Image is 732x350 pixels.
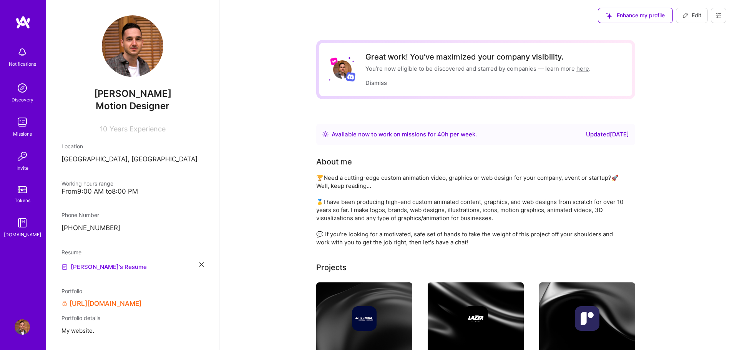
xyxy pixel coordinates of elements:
[4,231,41,239] div: [DOMAIN_NAME]
[463,306,488,331] img: Company logo
[316,174,624,246] div: 🏆Need a cutting-edge custom animation video, graphics or web design for your company, event or st...
[316,156,352,168] div: About me
[15,45,30,60] img: bell
[598,8,673,23] button: Enhance my profile
[15,215,30,231] img: guide book
[61,264,68,270] img: Resume
[330,57,338,65] img: Lyft logo
[606,13,612,19] i: icon SuggestedTeams
[61,142,204,150] div: Location
[9,60,36,68] div: Notifications
[15,114,30,130] img: teamwork
[576,65,589,72] a: here
[322,131,329,137] img: Availability
[61,180,113,187] span: Working hours range
[199,262,204,267] i: icon Close
[15,319,30,335] img: User Avatar
[682,12,701,19] span: Edit
[365,52,591,61] div: Great work! You’ve maximized your company visibility.
[18,186,27,193] img: tokens
[12,96,33,104] div: Discovery
[61,224,204,233] p: [PHONE_NUMBER]
[316,262,347,273] div: Projects
[61,155,204,164] p: [GEOGRAPHIC_DATA], [GEOGRAPHIC_DATA]
[61,88,204,100] span: [PERSON_NAME]
[17,164,28,172] div: Invite
[70,300,141,308] a: [URL][DOMAIN_NAME]
[346,72,355,81] img: Discord logo
[61,249,81,255] span: Resume
[61,187,204,196] div: From 9:00 AM to 8:00 PM
[102,15,163,77] img: User Avatar
[606,12,665,19] span: Enhance my profile
[437,131,445,138] span: 40
[365,65,591,73] div: You’re now eligible to be discovered and starred by companies — learn more .
[333,60,352,79] img: User Avatar
[586,130,629,139] div: Updated [DATE]
[15,80,30,96] img: discovery
[61,212,99,218] span: Phone Number
[365,79,387,87] button: Dismiss
[61,262,147,272] a: [PERSON_NAME]'s Resume
[15,15,31,29] img: logo
[61,288,82,294] span: Portfolio
[13,130,32,138] div: Missions
[332,130,477,139] div: Available now to work on missions for h per week .
[575,306,599,331] img: Company logo
[96,100,169,111] span: Motion Designer
[61,314,204,322] div: Portfolio details
[352,306,377,331] img: Company logo
[13,319,32,335] a: User Avatar
[100,125,107,133] span: 10
[61,327,204,335] span: My website.
[15,196,30,204] div: Tokens
[676,8,708,23] button: Edit
[15,149,30,164] img: Invite
[110,125,166,133] span: Years Experience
